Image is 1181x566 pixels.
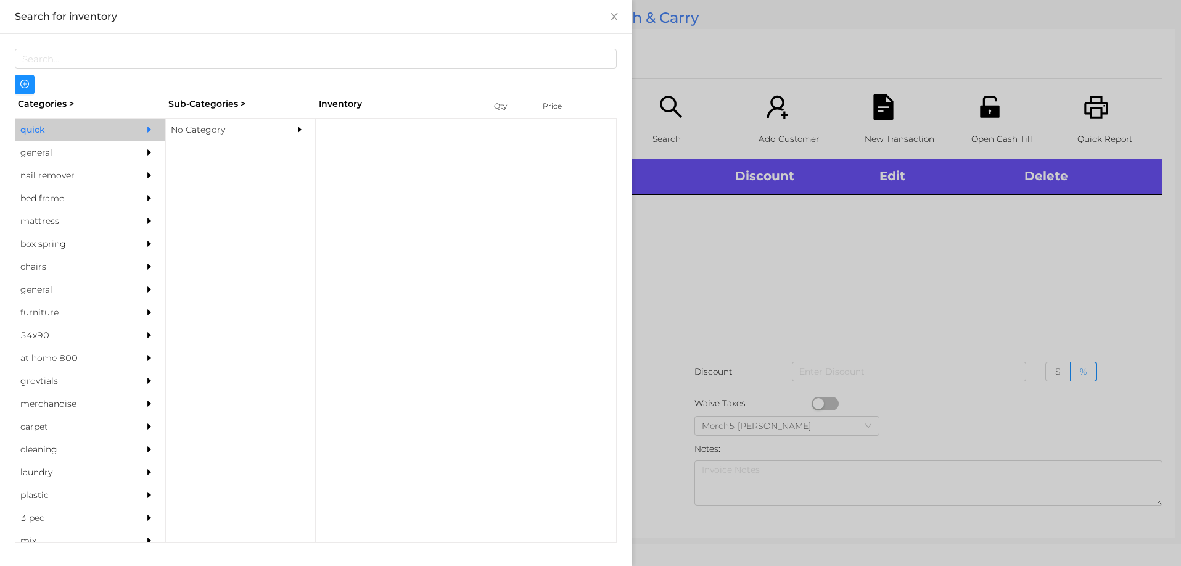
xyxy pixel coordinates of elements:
div: plastic [15,484,128,507]
div: laundry [15,461,128,484]
i: icon: caret-right [145,262,154,271]
div: merchandise [15,393,128,415]
div: chairs [15,256,128,278]
div: Qty [491,98,528,115]
div: 54x90 [15,324,128,347]
i: icon: caret-right [145,331,154,339]
div: mattress [15,210,128,233]
i: icon: caret-right [145,422,154,431]
i: icon: caret-right [145,239,154,248]
i: icon: caret-right [145,445,154,454]
i: icon: caret-right [145,399,154,408]
div: furniture [15,301,128,324]
i: icon: caret-right [145,148,154,157]
i: icon: caret-right [145,285,154,294]
div: No Category [166,119,278,141]
div: cleaning [15,438,128,461]
button: icon: plus-circle [15,75,35,94]
div: 3 pec [15,507,128,530]
div: bed frame [15,187,128,210]
i: icon: caret-right [145,217,154,225]
div: Inventory [319,98,479,110]
div: Categories > [15,94,165,114]
div: Sub-Categories > [165,94,316,114]
div: at home 800 [15,347,128,370]
div: quick [15,119,128,141]
i: icon: caret-right [145,468,154,477]
i: icon: caret-right [145,377,154,385]
div: general [15,141,128,164]
i: icon: caret-right [145,536,154,545]
div: carpet [15,415,128,438]
div: Price [540,98,589,115]
i: icon: caret-right [145,308,154,317]
i: icon: caret-right [295,125,304,134]
div: mix [15,530,128,552]
div: nail remover [15,164,128,187]
i: icon: close [609,12,619,22]
i: icon: caret-right [145,171,154,180]
i: icon: caret-right [145,194,154,202]
div: Search for inventory [15,10,617,23]
div: box spring [15,233,128,256]
i: icon: caret-right [145,354,154,362]
i: icon: caret-right [145,125,154,134]
input: Search... [15,49,617,69]
i: icon: caret-right [145,514,154,522]
div: grovtials [15,370,128,393]
i: icon: caret-right [145,491,154,499]
div: general [15,278,128,301]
